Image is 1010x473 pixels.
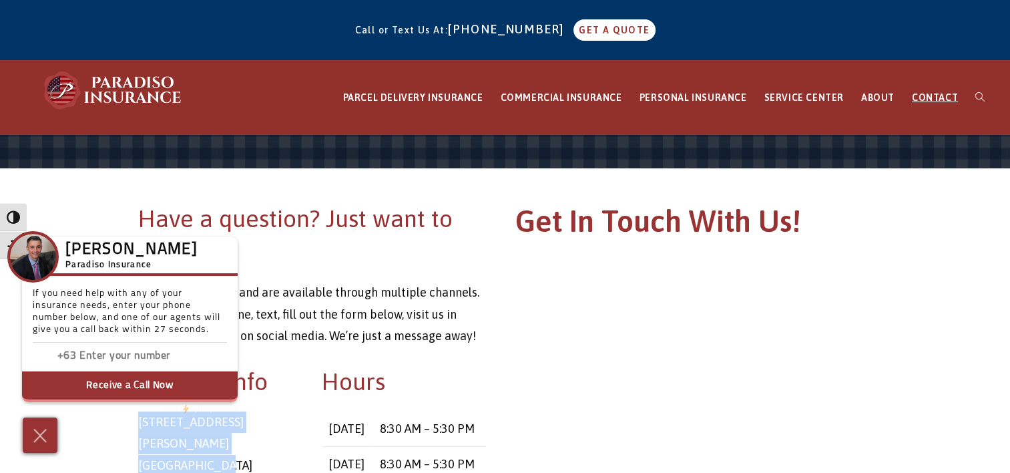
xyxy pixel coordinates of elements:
[354,25,448,35] span: Call or Text Us At:
[755,61,852,135] a: SERVICE CENTER
[501,92,622,103] span: COMMERCIAL INSURANCE
[334,61,492,135] a: PARCEL DELIVERY INSURANCE
[164,405,238,413] a: We'rePowered by iconbyResponseiQ
[515,202,864,248] h1: Get In Touch With Us!
[573,19,655,41] a: GET A QUOTE
[903,61,967,135] a: CONTACT
[79,347,213,366] input: Enter phone number
[492,61,631,135] a: COMMERCIAL INSURANCE
[30,425,50,446] img: Cross icon
[138,282,487,347] p: We’re here to help and are available through multiple channels. Contact us via phone, text, fill ...
[861,92,895,103] span: ABOUT
[40,70,187,110] img: Paradiso Insurance
[33,288,227,343] p: If you need help with any of your insurance needs, enter your phone number below, and one of our ...
[852,61,903,135] a: ABOUT
[322,365,486,398] h2: Hours
[380,422,475,436] time: 8:30 AM – 5:30 PM
[10,234,56,280] img: Company Icon
[65,245,198,257] h3: [PERSON_NAME]
[380,457,475,471] time: 8:30 AM – 5:30 PM
[164,405,198,413] span: We're by
[912,92,958,103] span: CONTACT
[640,92,747,103] span: PERSONAL INSURANCE
[343,92,483,103] span: PARCEL DELIVERY INSURANCE
[448,22,571,36] a: [PHONE_NUMBER]
[764,92,843,103] span: SERVICE CENTER
[631,61,756,135] a: PERSONAL INSURANCE
[39,347,79,366] input: Enter country code
[322,412,372,447] td: [DATE]
[22,371,238,402] button: Receive a Call Now
[65,258,198,273] h5: Paradiso Insurance
[183,404,189,414] img: Powered by icon
[138,202,487,269] h2: Have a question? Just want to talk?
